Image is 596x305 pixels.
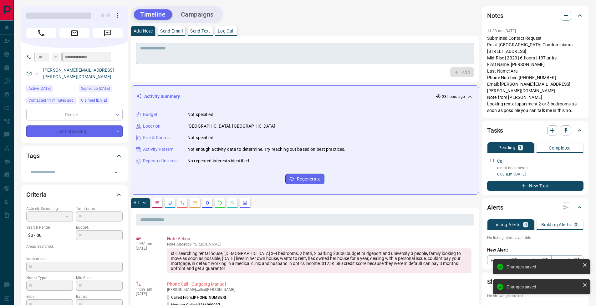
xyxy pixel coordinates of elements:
[167,248,471,273] div: still searching rental house, [DEMOGRAPHIC_DATA] 3-4 bedrooms, 2 bath, 2 parking $3000 budget bri...
[497,158,505,165] p: Call
[190,29,210,33] p: Send Text
[26,256,123,262] p: Motivation:
[487,200,583,215] div: Alerts
[76,225,123,230] p: Budget:
[519,145,522,150] p: 1
[575,222,577,227] p: 0
[180,200,185,205] svg: Calls
[493,222,521,227] p: Listing Alerts
[143,146,174,153] p: Activity Pattern
[487,274,583,289] div: Showings
[26,28,56,38] span: Call
[167,287,471,292] p: [PERSON_NAME] called [PERSON_NAME]
[487,123,583,138] div: Tasks
[217,200,222,205] svg: Requests
[541,222,571,227] p: Building Alerts
[144,93,180,100] p: Activity Summary
[487,11,503,21] h2: Notes
[187,146,346,153] p: Not enough activity data to determine. Try reaching out based on best practices.
[134,29,153,33] p: Add Note
[43,68,114,79] a: [PERSON_NAME][EMAIL_ADDRESS][PERSON_NAME][DOMAIN_NAME]
[167,281,471,287] p: Phone Call - Outgoing Manual
[487,255,519,265] a: Property
[230,200,235,205] svg: Opportunities
[551,255,583,265] a: Mr.Loft
[497,171,583,177] p: 6:00 a.m. [DATE]
[26,225,73,230] p: Search Range:
[26,151,39,161] h2: Tags
[93,28,123,38] span: Message
[549,146,571,150] p: Completed
[136,287,158,292] p: 11:39 am
[26,244,123,249] p: Areas Searched:
[218,29,234,33] p: Log Call
[187,111,213,118] p: Not specified
[26,206,73,211] p: Actively Searching:
[76,294,123,299] p: Baths:
[143,135,170,141] p: Size & Rooms
[59,28,89,38] span: Email
[187,158,249,164] p: No repeated interests identified
[487,293,583,299] p: No showings booked
[79,97,123,106] div: Wed Sep 10 2025
[76,206,123,211] p: Timeframe:
[76,275,123,281] p: Min Size:
[143,158,178,164] p: Repeated Interest
[175,9,220,20] button: Campaigns
[192,200,197,205] svg: Emails
[26,187,123,202] div: Criteria
[524,222,527,227] p: 0
[497,165,583,171] p: rental documents
[26,275,73,281] p: Home Type:
[34,71,39,76] svg: Email Valid
[81,97,107,104] span: Claimed [DATE]
[442,94,465,99] p: 23 hours ago
[167,242,471,247] p: Note Added by [PERSON_NAME]
[487,35,583,114] p: Submitted Contact Request Ro at [GEOGRAPHIC_DATA] Condominiums [STREET_ADDRESS] Mid-Rise | 2020 |...
[136,242,158,246] p: 11:50 am
[193,295,226,300] span: [PHONE_NUMBER]
[79,85,123,94] div: Wed Sep 10 2025
[26,125,123,137] div: Just Browsing
[26,190,47,200] h2: Criteria
[507,284,580,289] div: Changes saved
[155,200,160,205] svg: Notes
[143,123,160,130] p: Location
[160,29,183,33] p: Send Email
[167,295,226,300] p: Called From:
[487,277,514,287] h2: Showings
[26,109,123,120] div: Renter
[136,292,158,296] p: [DATE]
[134,201,139,205] p: All
[205,200,210,205] svg: Listing Alerts
[187,135,213,141] p: Not specified
[519,255,551,265] a: Condos
[112,168,120,177] button: Open
[136,246,158,251] p: [DATE]
[26,97,76,106] div: Fri Sep 12 2025
[242,200,247,205] svg: Agent Actions
[136,91,474,102] div: Activity Summary23 hours ago
[134,9,172,20] button: Timeline
[487,235,583,241] p: No listing alerts available
[498,145,515,150] p: Pending
[487,202,503,212] h2: Alerts
[26,85,76,94] div: Wed Sep 10 2025
[487,247,583,253] p: New Alert:
[26,230,73,241] p: $0 - $0
[167,236,471,242] p: Note Action
[28,97,74,104] span: Contacted 11 minutes ago
[81,85,110,92] span: Signed up [DATE]
[167,200,172,205] svg: Lead Browsing Activity
[487,8,583,23] div: Notes
[285,174,324,184] button: Regenerate
[28,85,51,92] span: Active [DATE]
[143,111,157,118] p: Budget
[487,29,516,33] p: 11:38 am [DATE]
[507,264,580,269] div: Changes saved
[26,148,123,163] div: Tags
[187,123,275,130] p: [GEOGRAPHIC_DATA], [GEOGRAPHIC_DATA]
[26,294,73,299] p: Beds:
[487,125,503,135] h2: Tasks
[487,181,583,191] button: New Task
